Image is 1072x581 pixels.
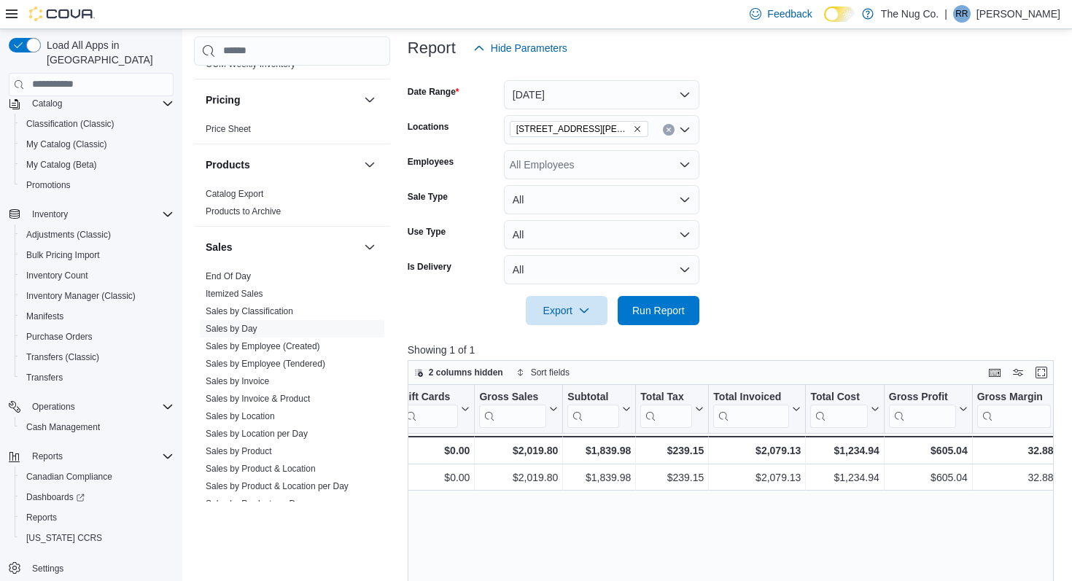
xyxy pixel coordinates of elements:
button: Classification (Classic) [15,114,179,134]
button: Open list of options [679,159,691,171]
a: Dashboards [20,488,90,506]
button: Keyboard shortcuts [986,364,1003,381]
span: Sales by Product [206,445,272,457]
span: Purchase Orders [26,331,93,343]
a: Sales by Invoice [206,376,269,386]
div: 32.88% [977,469,1063,486]
button: Manifests [15,306,179,327]
span: Run Report [632,303,685,318]
div: $0.00 [400,442,470,459]
button: Remove 514 Ritson Rd S, Oshawa, ON L1H 5K4 from selection in this group [633,125,642,133]
button: Export [526,296,607,325]
label: Use Type [408,226,446,238]
button: 2 columns hidden [408,364,509,381]
div: $0.00 [401,469,470,486]
button: Catalog [3,93,179,114]
div: $2,079.13 [713,469,801,486]
span: Catalog [32,98,62,109]
div: $1,839.98 [567,469,631,486]
span: Manifests [20,308,174,325]
button: Inventory [26,206,74,223]
span: Cash Management [26,421,100,433]
div: $2,019.80 [479,442,558,459]
a: Itemized Sales [206,289,263,299]
span: Manifests [26,311,63,322]
span: Settings [32,563,63,574]
div: $2,079.13 [713,442,801,459]
div: Total Invoiced [713,390,789,427]
h3: Sales [206,240,233,254]
button: Total Tax [640,390,704,427]
div: Subtotal [567,390,619,404]
span: Transfers (Classic) [26,351,99,363]
span: Reports [32,451,63,462]
span: Operations [26,398,174,416]
a: End Of Day [206,271,251,281]
span: My Catalog (Classic) [26,139,107,150]
span: Adjustments (Classic) [20,226,174,243]
a: My Catalog (Beta) [20,156,103,173]
div: Total Tax [640,390,692,404]
span: Transfers (Classic) [20,348,174,366]
div: Pricing [194,120,390,144]
div: Gift Cards [400,390,458,404]
span: Sales by Invoice [206,375,269,387]
a: Manifests [20,308,69,325]
button: Sales [361,238,378,256]
a: Sales by Location per Day [206,429,308,439]
a: Canadian Compliance [20,468,118,486]
a: [US_STATE] CCRS [20,529,108,547]
span: Cash Management [20,418,174,436]
a: Settings [26,560,69,577]
button: Subtotal [567,390,631,427]
button: Reports [26,448,69,465]
div: Rhonda Reid [953,5,971,23]
button: Purchase Orders [15,327,179,347]
h3: Pricing [206,93,240,107]
span: Reports [26,448,174,465]
span: Inventory Manager (Classic) [20,287,174,305]
button: Open list of options [679,124,691,136]
div: $1,839.98 [567,442,631,459]
button: Operations [3,397,179,417]
button: My Catalog (Classic) [15,134,179,155]
button: Enter fullscreen [1033,364,1050,381]
span: My Catalog (Classic) [20,136,174,153]
span: Adjustments (Classic) [26,229,111,241]
span: Inventory [26,206,174,223]
span: Dashboards [20,488,174,506]
button: All [504,220,699,249]
span: Export [535,296,599,325]
button: Total Invoiced [713,390,801,427]
button: Reports [15,507,179,528]
button: Inventory [3,204,179,225]
span: Hide Parameters [491,41,567,55]
a: Cash Management [20,418,106,436]
button: Catalog [26,95,68,112]
button: Transfers (Classic) [15,347,179,367]
a: Price Sheet [206,124,251,134]
div: $1,234.94 [810,442,879,459]
input: Dark Mode [824,7,855,22]
span: Inventory Count [26,270,88,281]
label: Locations [408,121,449,133]
button: My Catalog (Beta) [15,155,179,175]
span: Inventory Count [20,267,174,284]
a: Sales by Product & Location per Day [206,481,349,491]
button: [DATE] [504,80,699,109]
span: Promotions [20,176,174,194]
span: Sales by Day [206,323,257,335]
span: [STREET_ADDRESS][PERSON_NAME][PERSON_NAME] [516,122,630,136]
div: Total Tax [640,390,692,427]
span: End Of Day [206,270,251,282]
button: Transfers [15,367,179,388]
span: Load All Apps in [GEOGRAPHIC_DATA] [41,38,174,67]
span: Sales by Classification [206,305,293,317]
a: Dashboards [15,487,179,507]
a: Purchase Orders [20,328,98,346]
span: Transfers [26,372,63,383]
span: [US_STATE] CCRS [26,532,102,544]
span: Bulk Pricing Import [20,246,174,264]
a: Sales by Classification [206,306,293,316]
